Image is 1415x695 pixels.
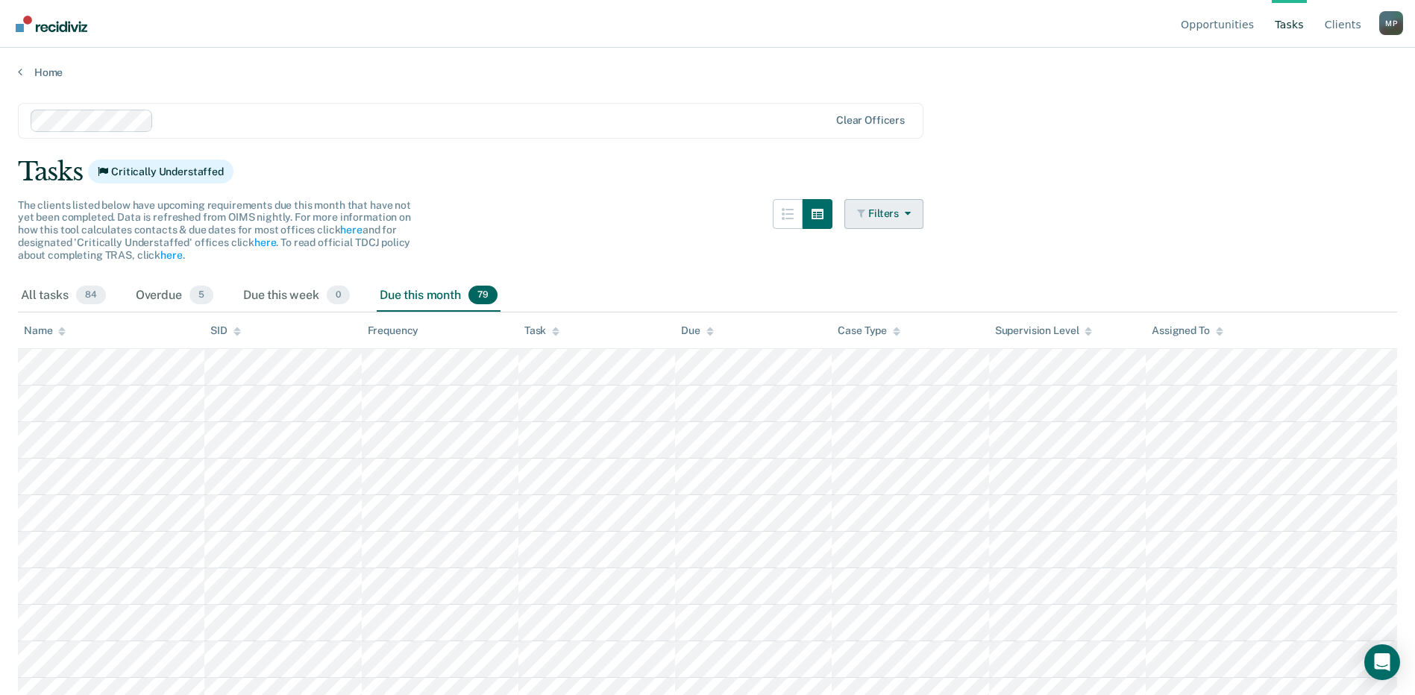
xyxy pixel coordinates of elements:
div: Open Intercom Messenger [1364,644,1400,680]
button: Profile dropdown button [1379,11,1403,35]
a: Home [18,66,1397,79]
img: Recidiviz [16,16,87,32]
div: Assigned To [1152,324,1223,337]
div: Task [524,324,559,337]
div: M P [1379,11,1403,35]
a: here [340,224,362,236]
div: Due this week0 [240,280,353,312]
span: 84 [76,286,106,305]
div: SID [210,324,241,337]
div: Frequency [368,324,419,337]
div: Name [24,324,66,337]
div: All tasks84 [18,280,109,312]
div: Case Type [838,324,900,337]
div: Supervision Level [995,324,1093,337]
a: here [160,249,182,261]
span: 79 [468,286,498,305]
span: The clients listed below have upcoming requirements due this month that have not yet been complet... [18,199,411,261]
button: Filters [844,199,923,229]
span: 5 [189,286,213,305]
span: Critically Understaffed [88,160,233,183]
span: 0 [327,286,350,305]
div: Tasks [18,157,1397,187]
div: Overdue5 [133,280,216,312]
div: Due this month79 [377,280,501,312]
div: Due [681,324,714,337]
div: Clear officers [836,114,905,127]
a: here [254,236,276,248]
